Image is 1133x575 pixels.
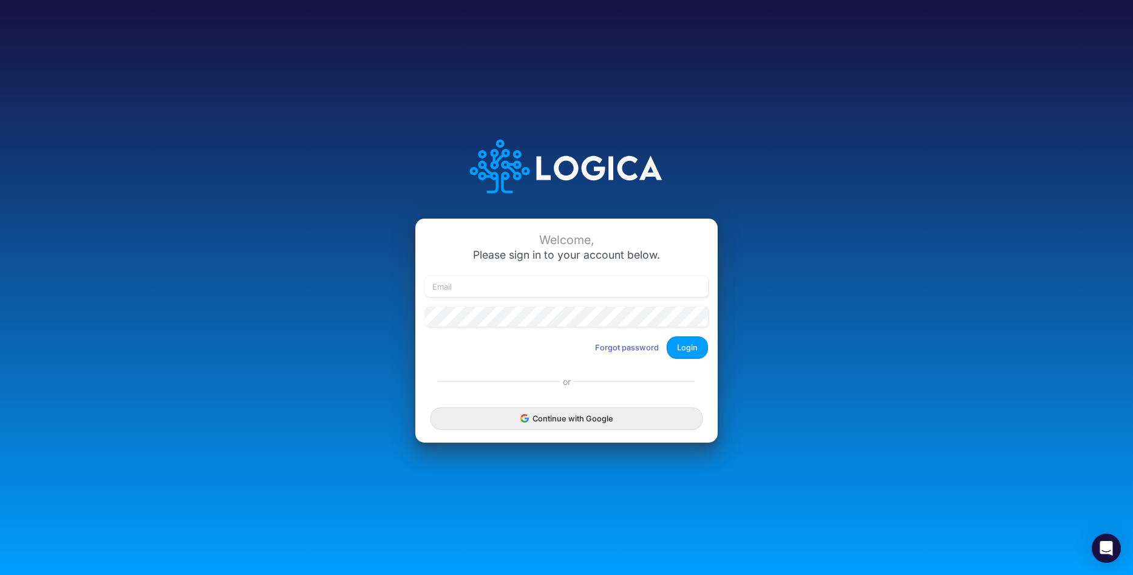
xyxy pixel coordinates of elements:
input: Email [425,276,708,297]
div: Open Intercom Messenger [1092,534,1121,563]
button: Forgot password [587,338,667,358]
div: Welcome, [425,233,708,247]
span: Please sign in to your account below. [473,248,660,261]
button: Continue with Google [430,407,703,430]
button: Login [667,336,708,359]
